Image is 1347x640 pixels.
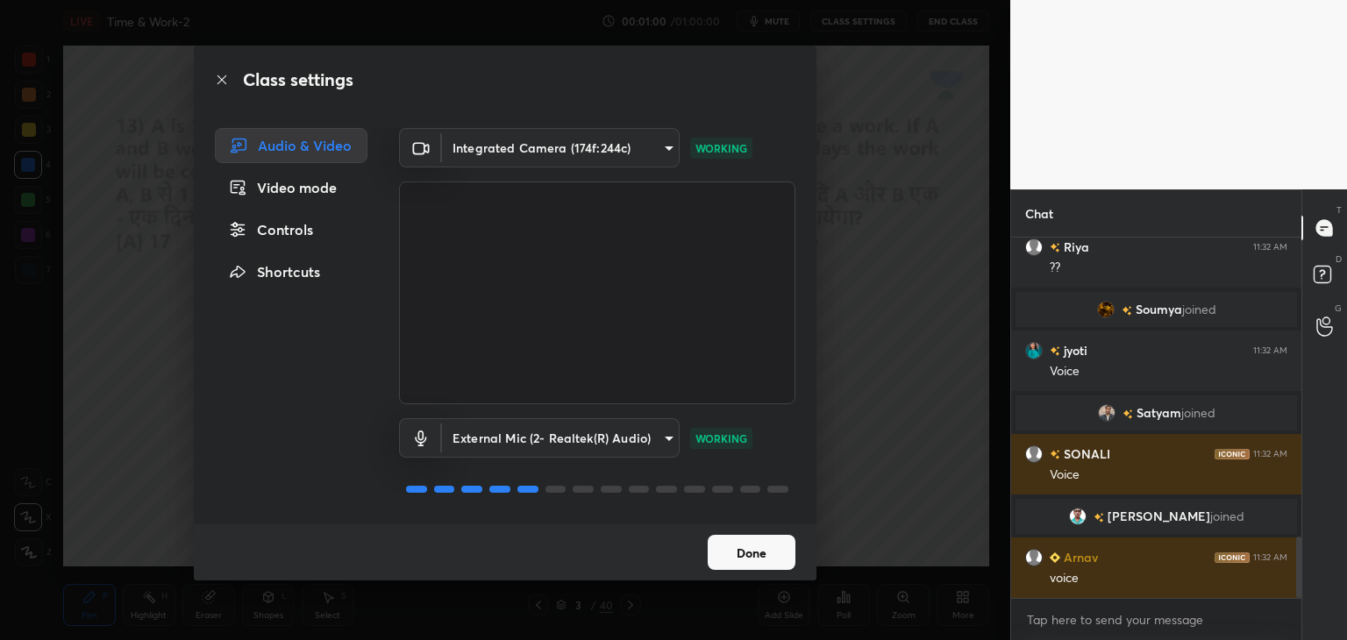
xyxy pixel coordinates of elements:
[1210,509,1244,523] span: joined
[708,535,795,570] button: Done
[1069,508,1087,525] img: db3686e604984d908e748a406f5c1574.jpg
[1215,552,1250,563] img: iconic-dark.1390631f.png
[1050,552,1060,563] img: Learner_Badge_beginner_1_8b307cf2a0.svg
[1050,450,1060,459] img: no-rating-badge.077c3623.svg
[1060,444,1110,463] h6: SONALI
[1060,548,1098,566] h6: Arnav
[1050,346,1060,356] img: no-rating-badge.077c3623.svg
[1335,302,1342,315] p: G
[1253,449,1287,459] div: 11:32 AM
[1122,409,1133,419] img: no-rating-badge.077c3623.svg
[1122,306,1132,316] img: no-rating-badge.077c3623.svg
[442,128,680,167] div: Integrated Camera (174f:244c)
[1253,242,1287,252] div: 11:32 AM
[215,212,367,247] div: Controls
[1011,238,1301,599] div: grid
[1181,406,1215,420] span: joined
[215,128,367,163] div: Audio & Video
[1025,238,1043,256] img: default.png
[1060,238,1089,256] h6: Riya
[1050,570,1287,587] div: voice
[1097,301,1115,318] img: 40c650f808554d9db200b86cc7acfdd1.jpg
[1094,513,1104,523] img: no-rating-badge.077c3623.svg
[1060,341,1087,359] h6: jyoti
[1336,252,1342,266] p: D
[1215,449,1250,459] img: iconic-dark.1390631f.png
[1050,243,1060,252] img: no-rating-badge.077c3623.svg
[1025,445,1043,463] img: default.png
[1011,190,1067,237] p: Chat
[215,170,367,205] div: Video mode
[1108,509,1210,523] span: [PERSON_NAME]
[1025,342,1043,359] img: f2e3140b1fab4071a33eba9fb034249d.jpg
[1253,345,1287,356] div: 11:32 AM
[1050,466,1287,484] div: Voice
[215,254,367,289] div: Shortcuts
[1182,302,1216,316] span: joined
[1136,302,1182,316] span: Soumya
[1098,404,1115,422] img: bbc77f474b0a4567b1db3b18c594eddd.jpg
[695,430,747,446] p: WORKING
[243,67,353,93] h2: Class settings
[1050,363,1287,380] div: Voice
[695,140,747,156] p: WORKING
[1253,552,1287,563] div: 11:32 AM
[1336,203,1342,217] p: T
[1050,260,1287,277] div: ??
[442,418,680,458] div: Integrated Camera (174f:244c)
[1137,406,1181,420] span: Satyam
[1025,549,1043,566] img: default.png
